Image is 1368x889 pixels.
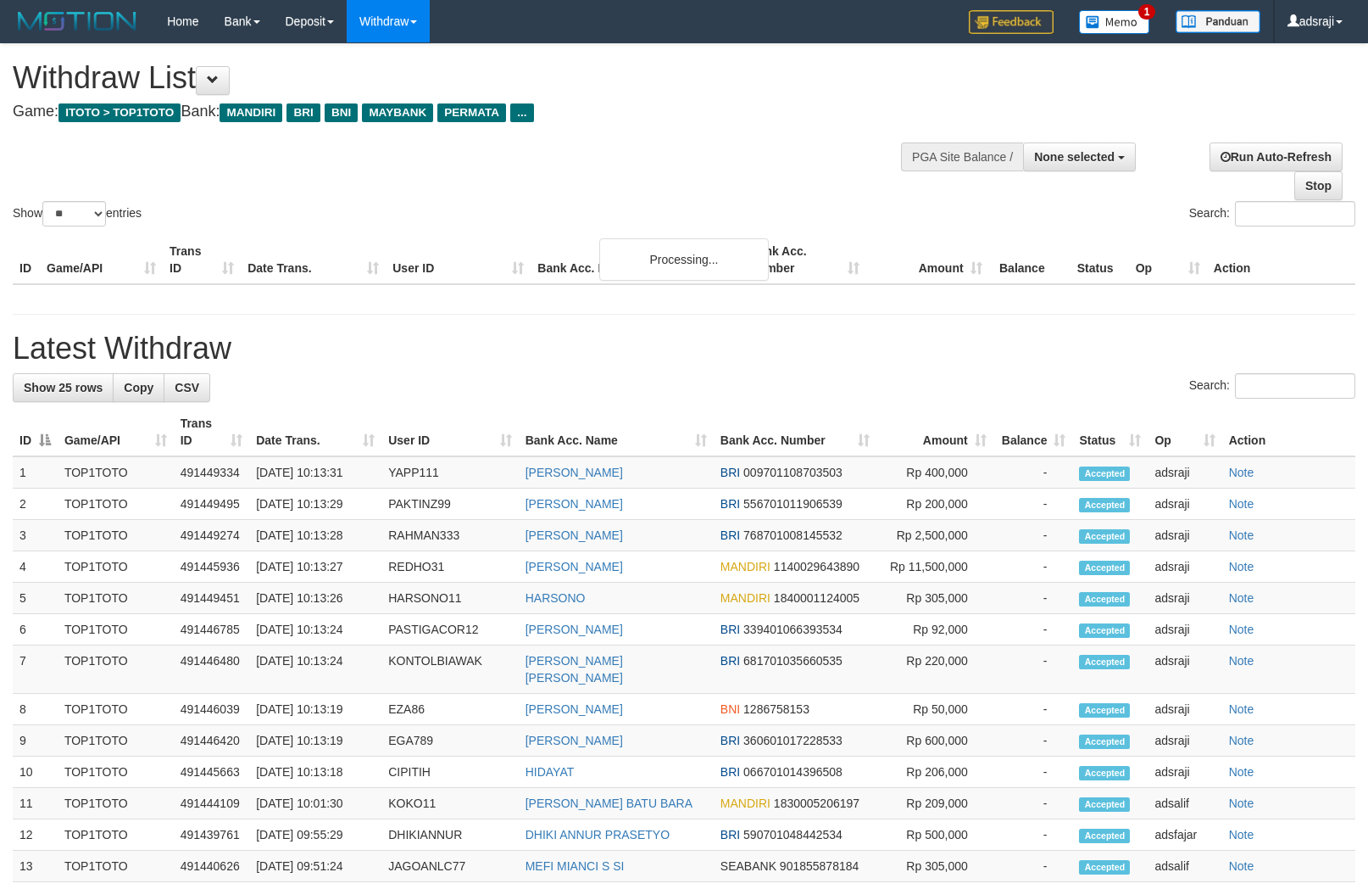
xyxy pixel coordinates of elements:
[1222,408,1355,456] th: Action
[526,828,670,841] a: DHIKI ANNUR PRASETYO
[381,757,518,788] td: CIPITIH
[720,560,770,573] span: MANDIRI
[720,654,740,668] span: BRI
[876,520,993,551] td: Rp 2,500,000
[1148,520,1221,551] td: adsraji
[175,381,199,394] span: CSV
[1229,560,1254,573] a: Note
[720,497,740,511] span: BRI
[774,560,859,573] span: Copy 1140029643890 to clipboard
[876,757,993,788] td: Rp 206,000
[774,591,859,605] span: Copy 1840001124005 to clipboard
[1079,467,1130,481] span: Accepted
[1229,623,1254,636] a: Note
[13,757,58,788] td: 10
[113,373,164,402] a: Copy
[174,851,250,882] td: 491440626
[993,788,1073,819] td: -
[993,408,1073,456] th: Balance: activate to sort column ascending
[1079,829,1130,843] span: Accepted
[993,757,1073,788] td: -
[1229,797,1254,810] a: Note
[876,851,993,882] td: Rp 305,000
[58,646,174,694] td: TOP1TOTO
[13,819,58,851] td: 12
[876,614,993,646] td: Rp 92,000
[1079,623,1130,638] span: Accepted
[876,725,993,757] td: Rp 600,000
[1079,735,1130,749] span: Accepted
[58,456,174,489] td: TOP1TOTO
[1229,528,1254,542] a: Note
[249,725,381,757] td: [DATE] 10:13:19
[876,646,993,694] td: Rp 220,000
[742,236,865,284] th: Bank Acc. Number
[249,520,381,551] td: [DATE] 10:13:28
[1148,583,1221,614] td: adsraji
[599,238,769,281] div: Processing...
[993,646,1073,694] td: -
[1079,703,1130,718] span: Accepted
[526,797,692,810] a: [PERSON_NAME] BATU BARA
[58,694,174,725] td: TOP1TOTO
[58,551,174,583] td: TOP1TOTO
[386,236,531,284] th: User ID
[1129,236,1207,284] th: Op
[58,757,174,788] td: TOP1TOTO
[1148,788,1221,819] td: adsalif
[743,702,809,716] span: Copy 1286758153 to clipboard
[174,456,250,489] td: 491449334
[993,520,1073,551] td: -
[1079,797,1130,812] span: Accepted
[381,408,518,456] th: User ID: activate to sort column ascending
[901,143,1023,171] div: PGA Site Balance /
[249,851,381,882] td: [DATE] 09:51:24
[249,551,381,583] td: [DATE] 10:13:27
[526,591,586,605] a: HARSONO
[1229,497,1254,511] a: Note
[1148,456,1221,489] td: adsraji
[13,8,142,34] img: MOTION_logo.png
[720,528,740,542] span: BRI
[163,236,241,284] th: Trans ID
[526,702,623,716] a: [PERSON_NAME]
[1229,765,1254,779] a: Note
[437,103,506,122] span: PERMATA
[1148,725,1221,757] td: adsraji
[526,734,623,747] a: [PERSON_NAME]
[1138,4,1156,20] span: 1
[174,551,250,583] td: 491445936
[1070,236,1129,284] th: Status
[1207,236,1355,284] th: Action
[1229,734,1254,747] a: Note
[174,646,250,694] td: 491446480
[526,528,623,542] a: [PERSON_NAME]
[876,583,993,614] td: Rp 305,000
[720,859,776,873] span: SEABANK
[174,694,250,725] td: 491446039
[13,332,1355,366] h1: Latest Withdraw
[993,851,1073,882] td: -
[526,623,623,636] a: [PERSON_NAME]
[1148,851,1221,882] td: adsalif
[1148,489,1221,520] td: adsraji
[720,623,740,636] span: BRI
[720,591,770,605] span: MANDIRI
[1235,201,1355,226] input: Search:
[381,646,518,694] td: KONTOLBIAWAK
[526,560,623,573] a: [PERSON_NAME]
[174,725,250,757] td: 491446420
[526,859,625,873] a: MEFI MIANCI S SI
[531,236,742,284] th: Bank Acc. Name
[876,456,993,489] td: Rp 400,000
[58,725,174,757] td: TOP1TOTO
[993,614,1073,646] td: -
[1079,10,1150,34] img: Button%20Memo.svg
[241,236,386,284] th: Date Trans.
[249,788,381,819] td: [DATE] 10:01:30
[876,819,993,851] td: Rp 500,000
[989,236,1070,284] th: Balance
[13,520,58,551] td: 3
[13,408,58,456] th: ID: activate to sort column descending
[381,456,518,489] td: YAPP111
